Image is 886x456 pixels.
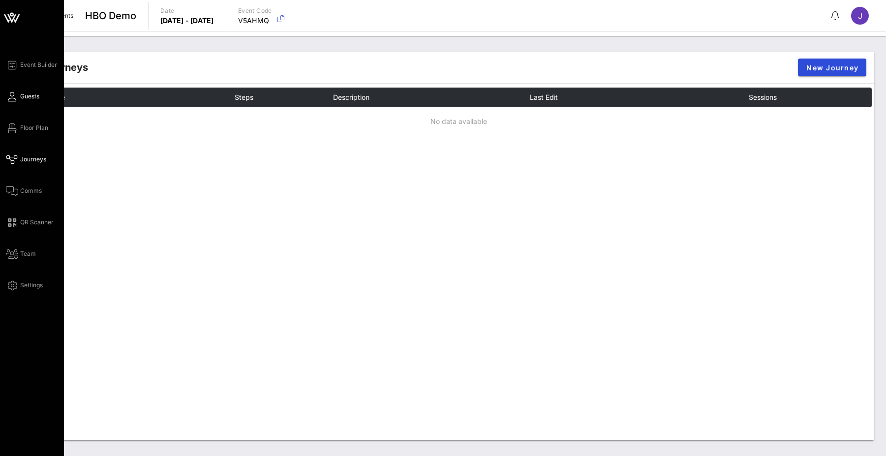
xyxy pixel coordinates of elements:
[20,155,46,164] span: Journeys
[6,59,57,71] a: Event Builder
[530,93,558,101] span: Last Edit
[160,6,214,16] p: Date
[238,16,272,26] p: V5AHMQ
[6,153,46,165] a: Journeys
[235,93,253,101] span: Steps
[38,107,872,135] td: No data available
[6,122,48,134] a: Floor Plan
[38,88,235,107] th: Name: Not sorted. Activate to sort ascending.
[798,59,866,76] button: New Journey
[333,93,369,101] span: Description
[160,16,214,26] p: [DATE] - [DATE]
[20,186,42,195] span: Comms
[6,248,36,260] a: Team
[6,91,39,102] a: Guests
[333,88,530,107] th: Description: Not sorted. Activate to sort ascending.
[749,93,777,101] span: Sessions
[238,6,272,16] p: Event Code
[20,92,39,101] span: Guests
[43,60,88,75] div: Journeys
[20,218,54,227] span: QR Scanner
[20,249,36,258] span: Team
[858,11,862,21] span: J
[806,63,858,72] span: New Journey
[6,279,43,291] a: Settings
[235,88,333,107] th: Steps
[20,123,48,132] span: Floor Plan
[20,61,57,69] span: Event Builder
[749,88,847,107] th: Sessions: Not sorted. Activate to sort ascending.
[851,7,869,25] div: J
[20,281,43,290] span: Settings
[6,216,54,228] a: QR Scanner
[85,8,136,23] span: HBO Demo
[530,88,749,107] th: Last Edit: Not sorted. Activate to sort ascending.
[6,185,42,197] a: Comms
